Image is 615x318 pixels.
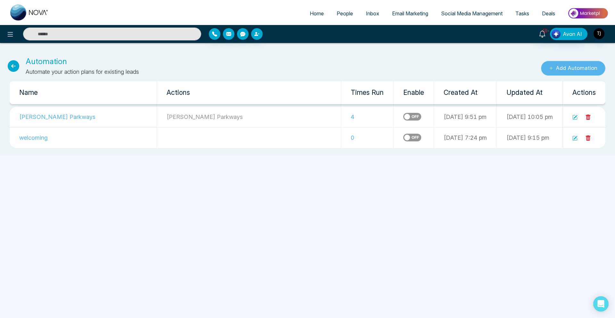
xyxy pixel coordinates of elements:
span: Automate your action plans for existing leads [26,68,139,75]
img: Nova CRM Logo [10,4,49,21]
a: Deals [536,7,562,20]
th: Enable [394,81,434,104]
span: People [337,10,353,17]
span: Avon AI [563,30,582,38]
th: Times Run [341,81,394,104]
td: 0 [341,127,394,148]
td: [PERSON_NAME] Parkways [10,107,157,128]
button: Avon AI [550,28,587,40]
button: Add Automation [541,61,605,76]
div: Open Intercom Messenger [593,296,609,312]
th: Name [10,81,157,104]
th: Updated At [497,81,563,104]
span: Tasks [515,10,529,17]
p: [PERSON_NAME] Parkways [167,113,331,121]
a: People [330,7,359,20]
a: Tasks [509,7,536,20]
span: Deals [542,10,555,17]
a: Inbox [359,7,386,20]
span: Email Marketing [392,10,428,17]
span: Home [310,10,324,17]
a: Home [303,7,330,20]
th: Created At [434,81,497,104]
td: [DATE] 9:15 pm [497,127,563,148]
a: Add Automation [536,62,611,68]
td: [DATE] 10:05 pm [497,107,563,128]
a: Social Media Management [435,7,509,20]
td: 4 [341,107,394,128]
span: Social Media Management [441,10,503,17]
img: Market-place.gif [565,6,611,21]
img: Lead Flow [552,29,561,38]
a: Email Marketing [386,7,435,20]
th: Actions [157,81,341,104]
td: [DATE] 7:24 pm [434,127,497,148]
th: Actions [563,81,606,104]
span: Inbox [366,10,379,17]
td: welcoming [10,127,157,148]
span: 10+ [542,28,548,34]
a: 10+ [535,28,550,39]
td: [DATE] 9:51 pm [434,107,497,128]
img: User Avatar [594,28,604,39]
p: Automation [26,56,139,67]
